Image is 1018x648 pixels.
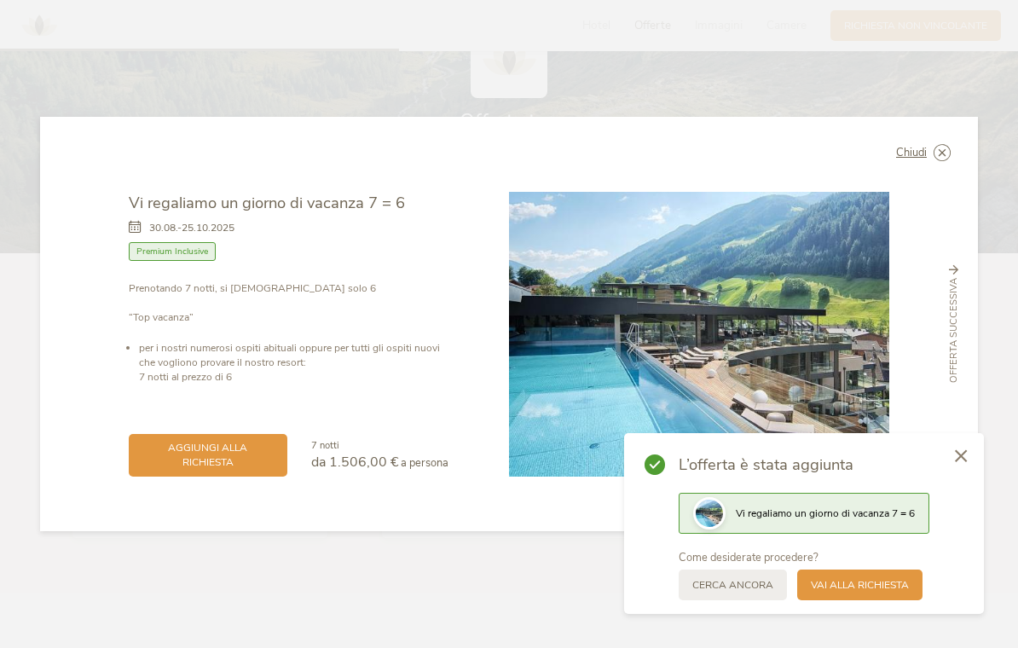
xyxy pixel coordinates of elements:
span: Cerca ancora [692,578,773,593]
p: Prenotando 7 notti, si [DEMOGRAPHIC_DATA] solo 6 [129,281,448,324]
span: Offerta successiva [947,278,961,383]
span: Come desiderate procedere? [679,550,818,565]
span: L’offerta è stata aggiunta [679,454,929,476]
img: Preview [696,500,723,527]
strong: “Top vacanza” [129,310,194,324]
span: 7 notti [311,439,339,452]
img: Vi regaliamo un giorno di vacanza 7 = 6 [509,192,889,477]
span: Vi regaliamo un giorno di vacanza 7 = 6 [129,192,405,213]
span: da 1.506,00 € [311,453,399,472]
span: aggiungi alla richiesta [142,441,274,470]
span: Vai alla richiesta [811,578,909,593]
span: Vi regaliamo un giorno di vacanza 7 = 6 [736,506,915,520]
span: Premium Inclusive [129,242,216,262]
span: 30.08.-25.10.2025 [149,221,234,235]
span: a persona [401,455,448,471]
li: per i nostri numerosi ospiti abituali oppure per tutti gli ospiti nuovi che vogliono provare il n... [139,341,448,384]
span: Chiudi [896,148,927,159]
